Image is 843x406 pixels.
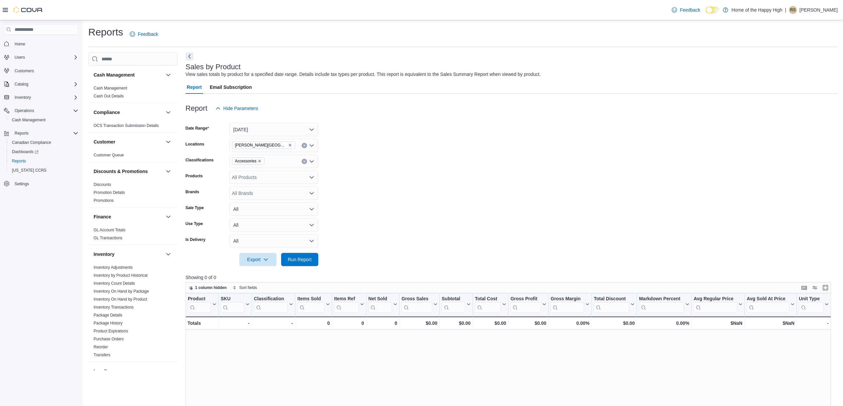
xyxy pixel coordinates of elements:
button: Customers [1,66,81,76]
button: Cash Management [7,115,81,125]
img: Cova [13,7,43,13]
span: Kingston - Brock Street - Fire & Flower [232,142,295,149]
div: Product [188,296,211,313]
button: Remove Accessories from selection in this group [258,159,262,163]
button: All [229,234,318,248]
a: GL Account Totals [94,228,125,232]
span: GL Transactions [94,235,122,241]
a: Dashboards [9,148,41,156]
span: Reports [12,158,26,164]
button: Items Sold [297,296,330,313]
p: | [785,6,786,14]
div: Inventory [88,263,178,362]
button: Open list of options [309,191,314,196]
a: Home [12,40,28,48]
label: Date Range [186,126,209,131]
span: Email Subscription [210,81,252,94]
button: Enter fullscreen [821,284,829,292]
button: Markdown Percent [639,296,689,313]
a: Inventory Transactions [94,305,134,310]
span: Customer Queue [94,152,124,158]
span: Discounts [94,182,111,187]
button: Gross Sales [402,296,437,313]
button: Clear input [302,143,307,148]
h1: Reports [88,26,123,39]
div: SKU URL [221,296,244,313]
button: Customer [94,139,163,145]
div: - [221,319,250,327]
div: Total Cost [475,296,501,302]
h3: Loyalty [94,368,110,375]
div: SKU [221,296,244,302]
h3: Inventory [94,251,115,258]
span: Reports [9,157,78,165]
span: Home [12,39,78,48]
div: $0.00 [402,319,437,327]
div: View sales totals by product for a specified date range. Details include tax types per product. T... [186,71,541,78]
button: Reports [7,156,81,166]
h3: Customer [94,139,115,145]
span: Users [15,55,25,60]
div: Net Sold [368,296,392,302]
h3: Compliance [94,109,120,116]
button: 1 column hidden [186,284,229,292]
div: Items Ref [334,296,359,313]
button: Catalog [12,80,31,88]
span: Reports [12,129,78,137]
button: All [229,203,318,216]
span: OCS Transaction Submission Details [94,123,159,128]
div: Gross Profit [510,296,541,302]
button: Unit Type [799,296,829,313]
div: 0 [368,319,397,327]
button: Home [1,39,81,48]
button: Customer [164,138,172,146]
button: Total Discount [594,296,635,313]
button: Inventory [94,251,163,258]
button: Classification [254,296,293,313]
a: Inventory by Product Historical [94,273,148,278]
span: Reports [15,131,29,136]
button: Hide Parameters [213,102,261,115]
button: Sort fields [230,284,260,292]
a: [US_STATE] CCRS [9,166,49,174]
a: Inventory On Hand by Product [94,297,147,302]
div: $0.00 [475,319,506,327]
button: Subtotal [442,296,471,313]
a: Customers [12,67,37,75]
button: Catalog [1,80,81,89]
a: Promotion Details [94,190,125,195]
div: Items Sold [297,296,325,302]
div: Avg Regular Price [694,296,737,313]
span: Canadian Compliance [9,139,78,146]
a: GL Transactions [94,236,122,240]
div: Markdown Percent [639,296,684,313]
div: Gross Sales [402,296,432,302]
a: Cash Management [9,116,48,124]
span: Sort fields [239,285,257,290]
span: Inventory [12,93,78,101]
a: Reports [9,157,29,165]
button: Net Sold [368,296,397,313]
div: Gross Margin [551,296,584,302]
span: RS [790,6,796,14]
button: Inventory [164,250,172,258]
span: Operations [15,108,34,113]
span: Accessories [232,157,265,165]
button: Avg Regular Price [694,296,742,313]
button: Users [12,53,28,61]
button: [US_STATE] CCRS [7,166,81,175]
button: Keyboard shortcuts [800,284,808,292]
button: SKU [221,296,250,313]
a: Package History [94,321,122,325]
div: 0 [297,319,330,327]
button: Inventory [1,93,81,102]
a: Package Details [94,313,122,318]
a: Feedback [127,28,161,41]
div: Net Sold [368,296,392,313]
div: Items Sold [297,296,325,313]
a: Dashboards [7,147,81,156]
nav: Complex example [4,36,78,206]
h3: Cash Management [94,72,135,78]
